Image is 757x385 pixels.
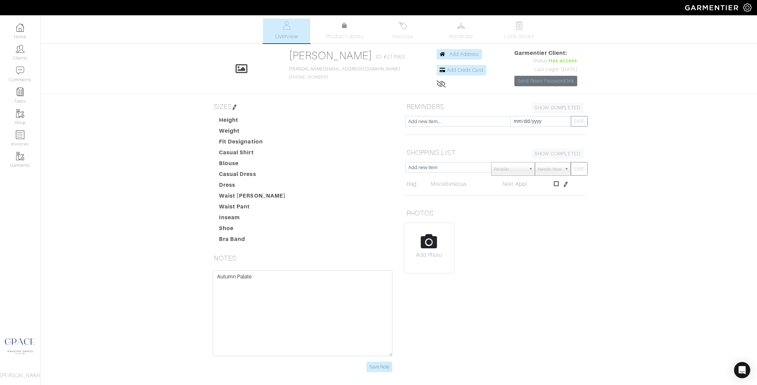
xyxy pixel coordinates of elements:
button: SAVE [571,116,588,127]
a: Look Books [495,19,543,43]
span: Look Books [504,32,534,41]
input: Add new item... [405,116,511,127]
span: Wardrobe [449,32,473,41]
span: Next Appt [503,181,527,187]
img: garments-icon-b7da505a4dc4fd61783c78ac3ca0ef83fa9d6f193b1c9dc38574b1d14d53ca28.png [16,152,24,160]
dt: Waist Pant [214,203,291,213]
img: orders-27d20c2124de7fd6de4e0e44c1d41de31381a507db9b33961299e4e07d508b8c.svg [399,21,407,30]
dt: Shoe [214,224,291,235]
img: dashboard-icon-dbcd8f5a0b271acd01030246c82b418ddd0df26cd7fceb0bd07c9910d44c42f6.png [16,23,24,32]
a: Invoices [379,19,426,43]
dt: Weight [214,127,291,138]
img: basicinfo-40fd8af6dae0f16599ec9e87c0ef1c0a1fdea2edbe929e3d69a839185d80c458.svg [283,21,291,30]
img: pen-cf24a1663064a2ec1b9c1bd2387e9de7a2fa800b781884d57f21acf72779bad2.png [232,105,237,110]
img: garmentier-logo-header-white-b43fb05a5012e4ada735d5af1a66efaba907eab6374d6393d1fbf88cb4ef424d.png [682,2,743,14]
input: Add new item [405,162,491,173]
img: todo-9ac3debb85659649dc8f770b8b6100bb5dab4b48dedcbae339e5042a72dfd3cc.svg [515,21,523,30]
span: Garmentier Client: [514,49,577,57]
span: Needs Now [538,162,562,176]
a: Send Reset Password link [514,76,577,86]
a: SHOW COMPLETED [532,149,584,159]
h5: SHOPPING LIST [404,146,586,159]
dt: Dress [214,181,291,192]
h5: SIZES [211,100,394,113]
div: Last Login: [DATE] [514,66,577,73]
img: clients-icon-6bae9207a08558b7cb47a8932f037763ab4055f8c8b6bfacd5dc20c3e0201464.png [16,45,24,53]
h5: PHOTOS [404,206,586,220]
a: Product Library [321,22,368,41]
textarea: Autumn Palate [213,270,392,356]
img: pen-cf24a1663064a2ec1b9c1bd2387e9de7a2fa800b781884d57f21acf72779bad2.png [563,182,568,187]
span: [PHONE_NUMBER] [289,67,400,80]
span: Miscellaneous [431,181,467,187]
a: [PERSON_NAME] [289,49,372,62]
a: [PERSON_NAME][EMAIL_ADDRESS][DOMAIN_NAME] [289,67,400,71]
dt: Blouse [214,159,291,170]
span: Add Credit Card [447,67,483,73]
div: Open Intercom Messenger [734,362,750,378]
img: comment-icon-a0a6a9ef722e966f86d9cbdc48e553b5cf19dbc54f86b18d962a5391bc8f6eb6.png [16,66,24,75]
span: ID: #217663 [376,53,405,61]
dt: Casual Dress [214,170,291,181]
img: garments-icon-b7da505a4dc4fd61783c78ac3ca0ef83fa9d6f193b1c9dc38574b1d14d53ca28.png [16,109,24,118]
button: SAVE [571,162,588,176]
a: Overview [263,19,310,43]
dt: Waist [PERSON_NAME] [214,192,291,203]
a: Wardrobe [437,19,485,43]
h5: REMINDERS [404,100,586,113]
img: gear-icon-white-bd11855cb880d31180b6d7d6211b90ccbf57a29d726f0c71d8c61bd08dd39cc2.png [743,3,752,12]
dt: Casual Shirt [214,149,291,159]
img: orders-icon-0abe47150d42831381b5fb84f609e132dff9fe21cb692f30cb5eec754e2cba89.png [16,131,24,139]
div: Status: [514,57,577,65]
h5: NOTES [211,251,394,265]
span: Retailer [494,162,526,176]
span: Add Address [449,51,479,57]
img: wardrobe-487a4870c1b7c33e795ec22d11cfc2ed9d08956e64fb3008fe2437562e282088.svg [457,21,465,30]
input: Save Note [366,362,392,372]
dt: Inseam [214,213,291,224]
span: Product Library [326,32,364,41]
span: Overview [275,32,298,41]
a: Add Address [437,49,482,60]
dt: Height [214,116,291,127]
dt: Fit Designation [214,138,291,149]
img: reminder-icon-8004d30b9f0a5d33ae49ab947aed9ed385cf756f9e5892f1edd6e32f2345188e.png [16,88,24,96]
dt: Bra Band [214,235,291,246]
a: Bag [407,180,417,188]
span: Has access [548,57,578,65]
span: Invoices [392,32,413,41]
a: Add Credit Card [437,65,486,75]
a: SHOW COMPLETED [532,103,584,113]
